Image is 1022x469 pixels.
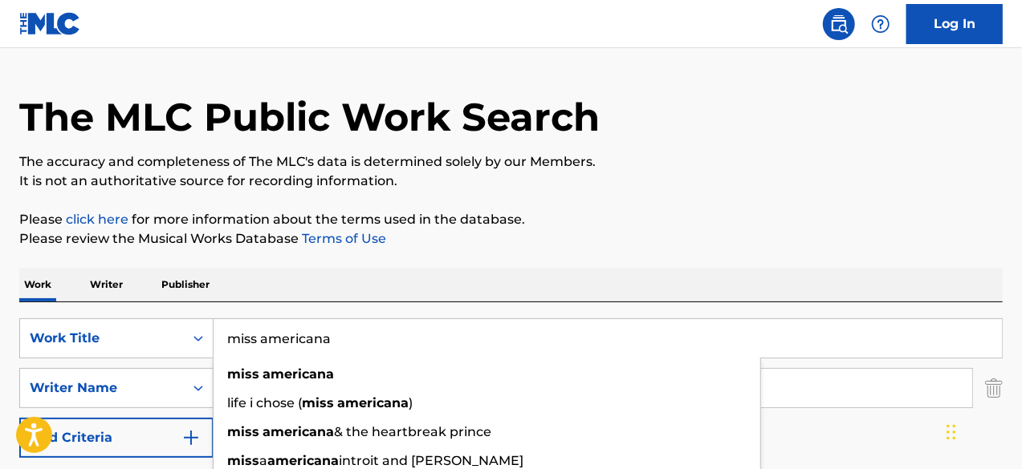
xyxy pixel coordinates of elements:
[942,392,1022,469] iframe: Chat Widget
[302,395,334,410] strong: miss
[227,453,259,468] strong: miss
[263,424,334,439] strong: americana
[181,428,201,447] img: 9d2ae6d4665cec9f34b9.svg
[227,424,259,439] strong: miss
[19,172,1003,191] p: It is not an authoritative source for recording information.
[334,424,491,439] span: & the heartbreak prince
[871,14,890,34] img: help
[19,152,1003,172] p: The accuracy and completeness of The MLC's data is determined solely by our Members.
[823,8,855,40] a: Public Search
[19,229,1003,249] p: Please review the Musical Works Database
[157,268,214,301] p: Publisher
[409,395,413,410] span: )
[30,329,174,348] div: Work Title
[30,378,174,398] div: Writer Name
[19,93,600,141] h1: The MLC Public Work Search
[906,4,1003,44] a: Log In
[19,210,1003,229] p: Please for more information about the terms used in the database.
[947,408,956,456] div: Drag
[865,8,897,40] div: Help
[829,14,849,34] img: search
[19,12,81,35] img: MLC Logo
[19,418,214,458] button: Add Criteria
[85,268,128,301] p: Writer
[299,231,386,246] a: Terms of Use
[19,268,56,301] p: Work
[227,395,302,410] span: life i chose (
[337,395,409,410] strong: americana
[227,366,259,382] strong: miss
[259,453,267,468] span: a
[66,212,128,227] a: click here
[339,453,523,468] span: introit and [PERSON_NAME]
[267,453,339,468] strong: americana
[985,368,1003,408] img: Delete Criterion
[263,366,334,382] strong: americana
